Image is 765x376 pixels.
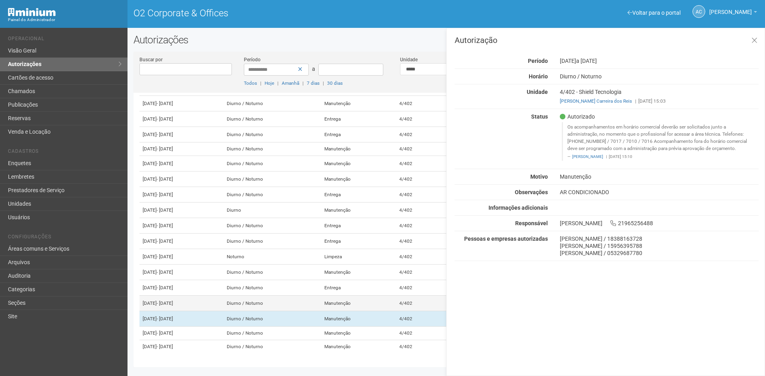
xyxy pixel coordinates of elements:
td: 4/402 [396,171,452,187]
span: | [260,80,261,86]
span: - [DATE] [157,285,173,290]
span: Ana Carla de Carvalho Silva [709,1,752,15]
td: Noturno [224,249,321,265]
strong: Unidade [527,89,548,95]
li: Configurações [8,234,122,242]
a: 30 dias [327,80,343,86]
td: Manutenção [321,296,396,311]
td: Manutenção [321,142,396,156]
img: Minium [8,8,56,16]
strong: Status [531,113,548,120]
td: Entrega [321,218,396,234]
strong: Responsável [515,220,548,226]
span: a [DATE] [576,58,597,64]
div: [PERSON_NAME] / 18388163728 [560,235,759,242]
td: Diurno / Noturno [224,142,321,156]
div: AR CONDICIONADO [554,189,765,196]
td: Manutenção [321,171,396,187]
span: - [DATE] [157,269,173,275]
td: [DATE] [139,187,224,203]
span: | [323,80,324,86]
a: [PERSON_NAME] [572,154,603,159]
td: Manutenção [321,327,396,340]
label: Período [244,56,261,63]
td: Manutenção [321,203,396,218]
td: 4/402 [396,203,452,218]
h1: O2 Corporate & Offices [133,8,440,18]
td: Diurno / Noturno [224,96,321,111]
td: 4/402 [396,280,452,296]
td: [DATE] [139,327,224,340]
td: Entrega [321,280,396,296]
strong: Período [528,58,548,64]
td: Diurno / Noturno [224,234,321,249]
strong: Pessoas e empresas autorizadas [464,236,548,242]
div: 4/402 - Shield Tecnologia [554,88,765,105]
td: Manutenção [321,96,396,111]
div: [DATE] 15:03 [560,97,759,105]
td: [DATE] [139,96,224,111]
td: Manutenção [321,340,396,354]
span: - [DATE] [157,161,173,166]
td: Entrega [321,187,396,203]
a: AC [692,5,705,18]
td: [DATE] [139,171,224,187]
strong: Observações [515,189,548,195]
a: Todos [244,80,257,86]
footer: [DATE] 15:10 [567,154,754,160]
td: Entrega [321,111,396,127]
td: Diurno / Noturno [224,156,321,171]
td: 4/402 [396,265,452,280]
td: [DATE] [139,340,224,354]
label: Unidade [400,56,418,63]
td: Diurno / Noturno [224,187,321,203]
td: Diurno / Noturno [224,311,321,327]
td: Manutenção [321,156,396,171]
span: - [DATE] [157,300,173,306]
td: [DATE] [139,203,224,218]
td: Diurno / Noturno [224,340,321,354]
span: | [302,80,304,86]
span: - [DATE] [157,192,173,197]
li: Operacional [8,36,122,44]
td: 4/402 [396,249,452,265]
strong: Motivo [530,173,548,180]
td: 4/402 [396,127,452,142]
td: [DATE] [139,111,224,127]
td: [DATE] [139,280,224,296]
div: [PERSON_NAME] / 15956395788 [560,242,759,249]
td: [DATE] [139,234,224,249]
span: - [DATE] [157,238,173,244]
td: 4/402 [396,218,452,234]
h2: Autorizações [133,34,759,46]
a: Voltar para o portal [628,10,681,16]
td: Manutenção [321,311,396,327]
blockquote: Os acompanhamentos em horário comercial deverão ser solicitados junto a administração, no momento... [562,122,759,161]
li: Cadastros [8,148,122,157]
td: 4/402 [396,187,452,203]
span: - [DATE] [157,316,173,321]
span: - [DATE] [157,101,173,106]
td: [DATE] [139,249,224,265]
td: [DATE] [139,265,224,280]
h3: Autorização [455,36,759,44]
strong: Informações adicionais [488,205,548,211]
td: 4/402 [396,156,452,171]
td: Entrega [321,127,396,142]
span: - [DATE] [157,176,173,182]
span: - [DATE] [157,116,173,122]
td: Manutenção [321,265,396,280]
span: - [DATE] [157,146,173,152]
td: 4/402 [396,142,452,156]
span: a [312,66,315,72]
span: - [DATE] [157,344,173,349]
td: Entrega [321,234,396,249]
td: 4/402 [396,311,452,327]
div: [DATE] [554,57,765,64]
td: [DATE] [139,296,224,311]
div: [PERSON_NAME] / 05329687780 [560,249,759,257]
td: Diurno / Noturno [224,327,321,340]
label: Buscar por [139,56,163,63]
div: [PERSON_NAME] 21965256488 [554,220,765,227]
